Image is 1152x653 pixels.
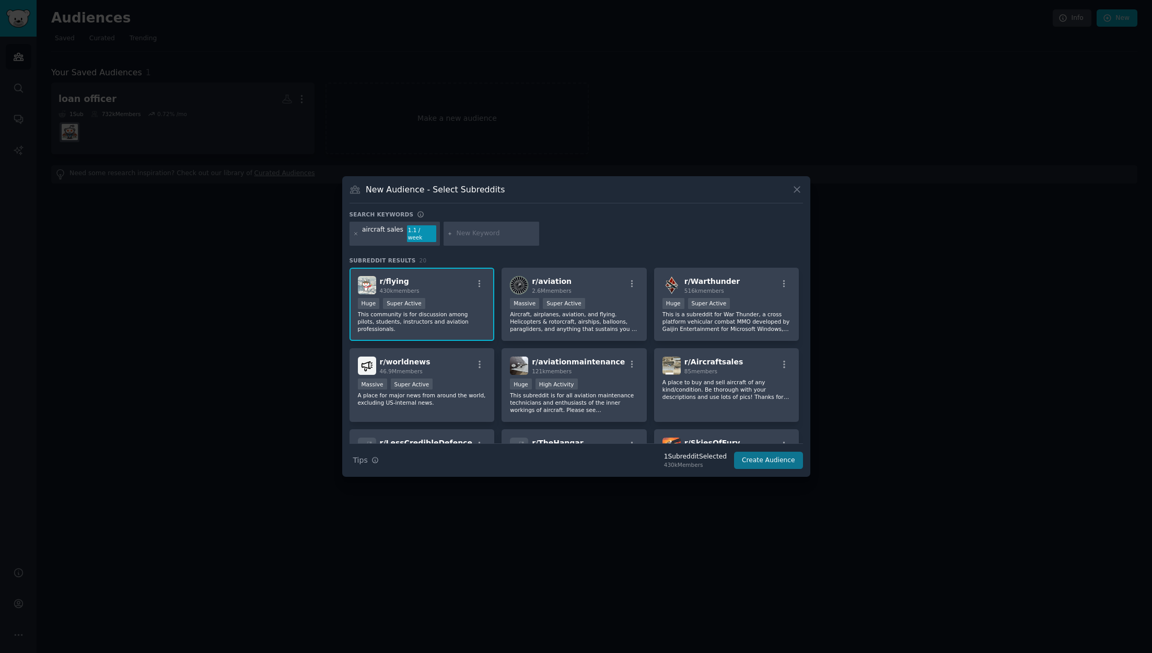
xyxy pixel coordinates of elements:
[383,298,425,309] div: Super Active
[532,368,572,374] span: 121k members
[366,184,505,195] h3: New Audience - Select Subreddits
[536,379,578,389] div: High Activity
[688,298,730,309] div: Super Active
[380,277,409,285] span: r/ flying
[407,225,436,242] div: 1.1 / week
[456,229,536,238] input: New Keyword
[420,257,427,264] span: 20
[510,379,532,389] div: Huge
[684,288,724,294] span: 516k members
[662,298,684,309] div: Huge
[664,452,727,462] div: 1 Subreddit Selected
[684,439,740,447] span: r/ SkiesOfFury
[350,257,416,264] span: Subreddit Results
[391,379,433,389] div: Super Active
[543,298,585,309] div: Super Active
[358,392,486,406] p: A place for major news from around the world, excluding US-internal news.
[532,288,572,294] span: 2.6M members
[662,438,681,456] img: SkiesOfFury
[532,277,572,285] span: r/ aviation
[510,357,528,375] img: aviationmaintenance
[358,379,387,389] div: Massive
[662,311,791,333] p: This is a subreddit for War Thunder, a cross platform vehicular combat MMO developed by Gaijin En...
[350,451,382,469] button: Tips
[510,276,528,294] img: aviation
[350,211,414,218] h3: Search keywords
[358,311,486,333] p: This community is for discussion among pilots, students, instructors and aviation professionals.
[380,358,430,366] span: r/ worldnews
[532,358,625,366] span: r/ aviationmaintenance
[662,357,681,375] img: Aircraftsales
[684,368,717,374] span: 85 members
[362,225,403,242] div: aircraft sales
[358,276,376,294] img: flying
[380,368,423,374] span: 46.9M members
[684,277,740,285] span: r/ Warthunder
[510,298,539,309] div: Massive
[510,392,638,414] p: This subreddit is for all aviation maintenance technicians and enthusiasts of the inner workings ...
[358,357,376,375] img: worldnews
[380,288,420,294] span: 430k members
[734,452,803,469] button: Create Audience
[532,439,584,447] span: r/ TheHangar
[662,379,791,400] p: A place to buy and sell aircraft of any kind/condition. Be thorough with your descriptions and us...
[664,461,727,468] div: 430k Members
[662,276,681,294] img: Warthunder
[510,311,638,333] p: Aircraft, airplanes, aviation, and flying. Helicopters & rotorcraft, airships, balloons, paraglid...
[353,455,368,466] span: Tips
[380,439,472,447] span: r/ LessCredibleDefence
[358,298,380,309] div: Huge
[684,358,743,366] span: r/ Aircraftsales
